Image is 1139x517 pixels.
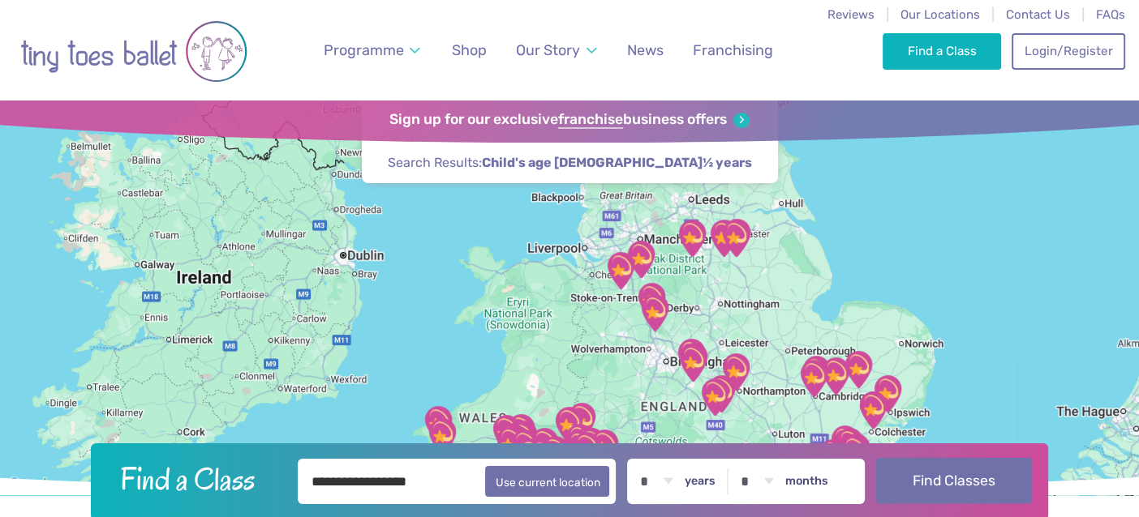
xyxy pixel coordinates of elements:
[785,474,828,489] label: months
[501,412,541,453] div: Y Stiwdio
[561,401,602,442] div: Llanfoist Village Hall
[567,425,608,466] div: Caerleon Scout Hut
[834,434,875,474] div: The Stables
[524,426,565,467] div: Halo Ogmore Valley Life Centre
[694,377,735,417] div: Newbottle & Charlton CofE school
[445,32,494,69] a: Shop
[482,155,752,170] strong: Child's age [DEMOGRAPHIC_DATA]½ years
[686,32,780,69] a: Franchising
[559,429,600,469] div: Rhiwderin Village Hall
[516,41,580,58] span: Our Story
[107,459,287,499] h2: Find a Class
[510,437,551,477] div: Kenfig National Nature Reserve
[883,33,1002,69] a: Find a Class
[505,428,545,468] div: St Pauls Centre
[503,419,544,459] div: Dyffryn Clydach Memorial Hall
[701,374,741,414] div: The Radstone Primary School
[584,428,625,468] div: Portskewett & Sudbrook Recreation Hall
[422,417,462,457] div: Pembroke Leisure Centre
[566,430,607,471] div: 1Gym Newport
[4,474,58,495] a: Open this area in Google Maps (opens a new window)
[324,41,404,58] span: Programme
[316,32,428,69] a: Programme
[571,426,612,467] div: Langstone Village Hall
[827,7,875,22] a: Reviews
[486,413,527,454] div: Canolfan Gwili Centre: Hendy Community…
[509,32,604,69] a: Our Story
[672,218,712,258] div: Christ Church Dore Community Centre,
[1006,7,1070,22] a: Contact Us
[853,390,893,430] div: Stanway Lakelands Centre
[492,421,532,462] div: Venue No 1
[620,32,671,69] a: News
[627,41,664,58] span: News
[693,41,773,58] span: Franchising
[559,422,600,463] div: Henllys Village Hall
[1096,7,1125,22] a: FAQs
[838,349,879,390] div: RH CAST, Falconbury House Bury St Edmu…
[793,358,834,399] div: Trumpington Village Hall
[548,405,589,446] div: Brynteg Youth Centre
[389,111,749,129] a: Sign up for our exclusivefranchisebusiness offers
[548,438,588,479] div: Llandaff North and Gabalfa Hub
[20,11,247,92] img: tiny toes ballet
[621,239,661,280] div: Astbury Village Hall
[815,356,856,396] div: Ellesmere Centre Suffolk
[716,352,756,392] div: The Elgar centre
[501,420,542,460] div: Skewen Memorial Hall
[812,438,853,478] div: Orsett Village Hall
[685,474,716,489] label: years
[631,281,672,322] div: Tiny Toes Ballet Dance Studio
[490,425,531,465] div: Sketty Park Community Centre
[558,111,623,129] strong: franchise
[535,434,575,475] div: Talbot Green Community Centre
[824,424,865,464] div: Runwell Village Hall
[829,426,870,467] div: The Birches Scout Hut
[1012,33,1125,69] a: Login/Register
[634,293,675,333] div: Huntington Community Centre
[716,218,756,258] div: Westhill Community Centre
[4,474,58,495] img: Google
[900,7,980,22] a: Our Locations
[485,466,609,497] button: Use current location
[452,41,487,58] span: Shop
[549,436,590,476] div: Maes Y Coed Community Centre
[418,404,458,445] div: Merlins Bridge Village Hall
[796,354,836,395] div: St Matthew's Church
[673,343,713,383] div: Lillington Social Club
[716,217,757,258] div: St Saviours Retford
[836,432,876,472] div: Saint Peter's Church Youth Hall
[600,250,641,291] div: Stapeley Community Hall
[876,458,1033,503] button: Find Classes
[671,337,711,378] div: Kenilworth School
[867,374,908,414] div: Pinewood community hall, Ipswich, IP8 …
[522,438,562,478] div: St. John Training Centre
[532,440,573,481] div: Ystradowen Village Hall
[673,341,714,382] div: Telford Infant School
